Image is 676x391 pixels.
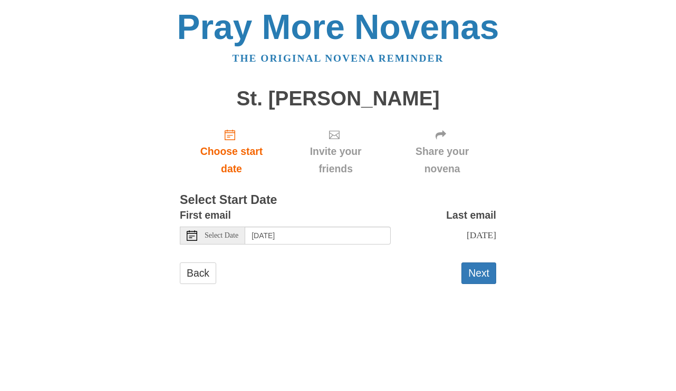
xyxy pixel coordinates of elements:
span: Share your novena [399,143,486,178]
div: Click "Next" to confirm your start date first. [283,120,388,183]
a: The original novena reminder [233,53,444,64]
span: Select Date [205,232,238,239]
div: Click "Next" to confirm your start date first. [388,120,496,183]
a: Choose start date [180,120,283,183]
h1: St. [PERSON_NAME] [180,87,496,110]
span: [DATE] [467,230,496,240]
label: Last email [446,207,496,224]
label: First email [180,207,231,224]
a: Pray More Novenas [177,7,499,46]
h3: Select Start Date [180,193,496,207]
span: Invite your friends [294,143,378,178]
button: Next [461,262,496,284]
span: Choose start date [190,143,273,178]
a: Back [180,262,216,284]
